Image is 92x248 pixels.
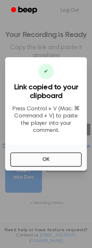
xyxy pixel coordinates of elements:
[10,83,82,100] h3: Link copied to your clipboard
[6,4,43,17] a: Beep
[38,64,54,79] div: ✔
[10,106,82,134] p: Press Control + V (Mac: ⌘ Command + V) to paste the player into your comment.
[54,3,86,18] a: Log Out
[10,152,82,167] button: OK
